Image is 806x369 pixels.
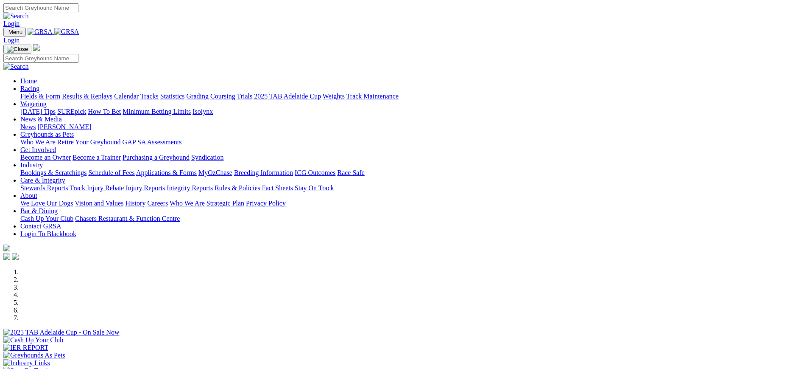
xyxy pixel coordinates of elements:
a: Calendar [114,93,139,100]
a: Grading [187,93,209,100]
a: Retire Your Greyhound [57,138,121,146]
img: Search [3,63,29,70]
a: Who We Are [170,200,205,207]
a: Become an Owner [20,154,71,161]
div: Get Involved [20,154,803,161]
a: Racing [20,85,39,92]
a: Track Maintenance [346,93,399,100]
a: Greyhounds as Pets [20,131,74,138]
img: Cash Up Your Club [3,336,63,344]
a: Stewards Reports [20,184,68,192]
a: Track Injury Rebate [70,184,124,192]
a: Login [3,20,20,27]
a: About [20,192,37,199]
a: Integrity Reports [167,184,213,192]
a: Contact GRSA [20,223,61,230]
a: Care & Integrity [20,177,65,184]
a: Strategic Plan [206,200,244,207]
a: Fact Sheets [262,184,293,192]
a: Privacy Policy [246,200,286,207]
a: Results & Replays [62,93,112,100]
img: logo-grsa-white.png [33,44,40,51]
a: Login [3,37,20,44]
span: Menu [8,29,22,35]
a: Breeding Information [234,169,293,176]
button: Toggle navigation [3,45,31,54]
a: Trials [237,93,252,100]
div: Bar & Dining [20,215,803,223]
a: Rules & Policies [215,184,260,192]
div: Wagering [20,108,803,115]
a: Fields & Form [20,93,60,100]
a: Who We Are [20,138,56,146]
a: 2025 TAB Adelaide Cup [254,93,321,100]
input: Search [3,3,78,12]
a: ICG Outcomes [295,169,335,176]
a: [DATE] Tips [20,108,56,115]
a: News [20,123,36,130]
div: About [20,200,803,207]
img: Industry Links [3,359,50,367]
img: 2025 TAB Adelaide Cup - On Sale Now [3,329,120,336]
img: Greyhounds As Pets [3,352,65,359]
a: Applications & Forms [136,169,197,176]
a: Get Involved [20,146,56,153]
a: MyOzChase [198,169,232,176]
a: Minimum Betting Limits [123,108,191,115]
div: News & Media [20,123,803,131]
a: Home [20,77,37,85]
img: IER REPORT [3,344,48,352]
a: Purchasing a Greyhound [123,154,190,161]
a: Coursing [210,93,235,100]
div: Greyhounds as Pets [20,138,803,146]
a: Wagering [20,100,47,107]
img: Search [3,12,29,20]
a: Careers [147,200,168,207]
a: Vision and Values [75,200,123,207]
a: SUREpick [57,108,86,115]
a: Industry [20,161,43,169]
input: Search [3,54,78,63]
a: Login To Blackbook [20,230,76,237]
a: Schedule of Fees [88,169,134,176]
a: Cash Up Your Club [20,215,73,222]
a: Tracks [140,93,159,100]
img: Close [7,46,28,53]
a: [PERSON_NAME] [37,123,91,130]
img: GRSA [54,28,79,36]
a: Chasers Restaurant & Function Centre [75,215,180,222]
a: Injury Reports [126,184,165,192]
img: GRSA [28,28,53,36]
a: How To Bet [88,108,121,115]
a: GAP SA Assessments [123,138,182,146]
a: History [125,200,145,207]
a: Isolynx [192,108,213,115]
a: Become a Trainer [73,154,121,161]
a: Syndication [191,154,223,161]
a: Stay On Track [295,184,334,192]
div: Care & Integrity [20,184,803,192]
a: Statistics [160,93,185,100]
button: Toggle navigation [3,28,26,37]
img: twitter.svg [12,253,19,260]
a: Race Safe [337,169,364,176]
a: Bar & Dining [20,207,58,214]
div: Racing [20,93,803,100]
a: News & Media [20,115,62,123]
a: Bookings & Scratchings [20,169,86,176]
img: logo-grsa-white.png [3,245,10,251]
img: facebook.svg [3,253,10,260]
a: We Love Our Dogs [20,200,73,207]
a: Weights [323,93,345,100]
div: Industry [20,169,803,177]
